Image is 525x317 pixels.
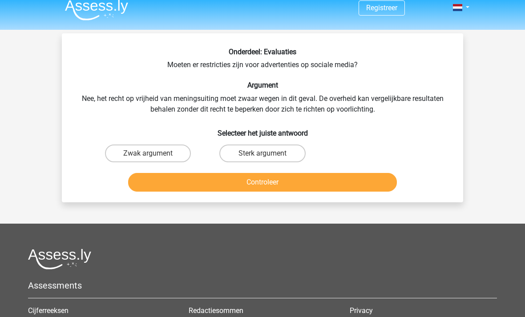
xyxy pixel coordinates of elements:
a: Registreer [366,4,397,12]
h6: Argument [76,81,449,90]
img: Assessly logo [28,249,91,270]
h6: Onderdeel: Evaluaties [76,48,449,56]
a: Privacy [350,307,373,315]
a: Cijferreeksen [28,307,69,315]
label: Zwak argument [105,145,191,163]
a: Redactiesommen [189,307,243,315]
h5: Assessments [28,281,497,291]
div: Moeten er restricties zijn voor advertenties op sociale media? Nee, het recht op vrijheid van men... [65,48,460,196]
label: Sterk argument [219,145,305,163]
h6: Selecteer het juiste antwoord [76,122,449,138]
button: Controleer [128,173,397,192]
